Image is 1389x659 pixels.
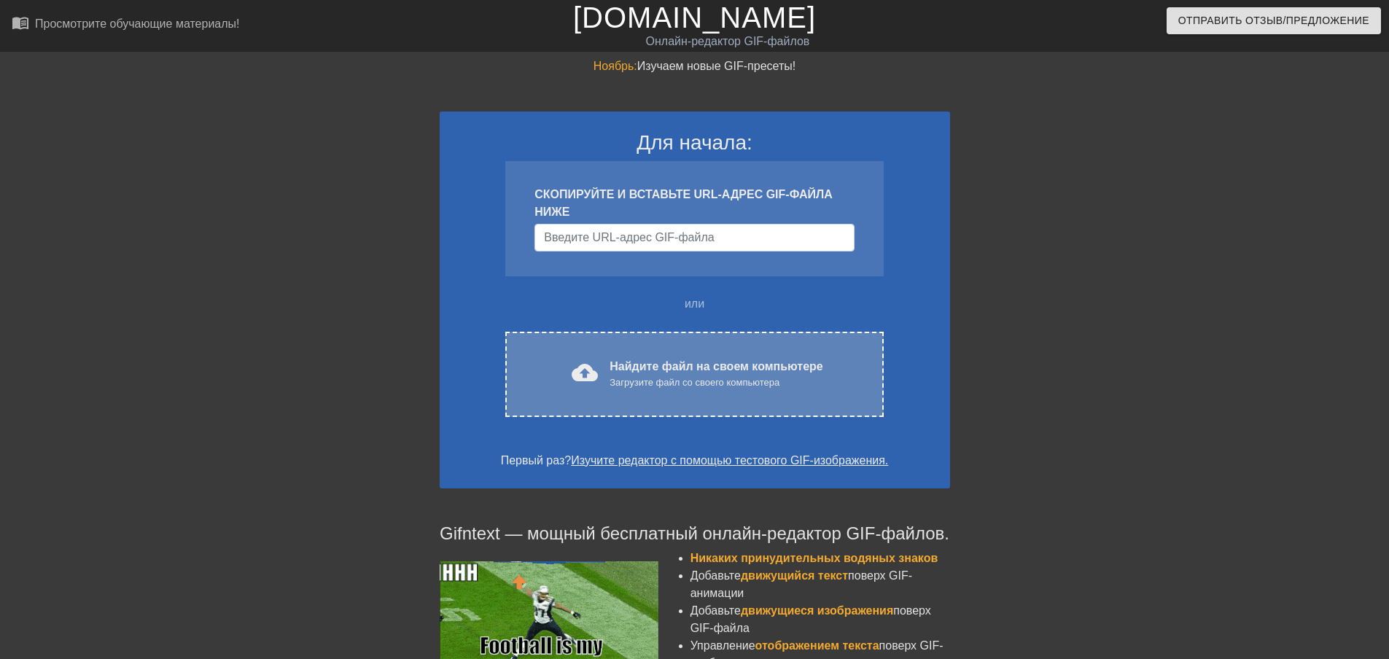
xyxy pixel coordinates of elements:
font: Добавьте [690,604,741,617]
font: СКОПИРУЙТЕ И ВСТАВЬТЕ URL-АДРЕС GIF-ФАЙЛА НИЖЕ [534,188,832,218]
a: [DOMAIN_NAME] [573,1,816,34]
img: football_small.gif [440,561,658,659]
font: Для начала: [637,131,752,154]
font: Добавьте [690,569,741,582]
font: menu_book [12,14,29,31]
font: Никаких принудительных водяных знаков [690,552,938,564]
font: Просмотрите обучающие материалы! [35,17,240,30]
font: Отправить отзыв/предложение [1178,15,1369,26]
font: Найдите файл на своем компьютере [610,360,822,373]
font: cloud_upload [572,359,598,386]
font: Ноябрь: [594,60,637,72]
a: Изучите редактор с помощью тестового GIF-изображения. [571,454,888,467]
a: Просмотрите обучающие материалы! [12,14,240,36]
font: Загрузите файл со своего компьютера [610,377,779,388]
font: Онлайн-редактор GIF-файлов [646,35,810,47]
font: или [685,297,704,310]
font: движущиеся изображения [741,604,893,617]
font: Изучаем новые GIF-пресеты! [637,60,795,72]
font: Управление [690,639,755,652]
font: движущийся текст [741,569,848,582]
font: Gifntext — мощный бесплатный онлайн-редактор GIF-файлов. [440,523,949,543]
font: Первый раз? [501,454,572,467]
button: Отправить отзыв/предложение [1167,7,1381,34]
font: отображением текста [755,639,879,652]
input: Имя пользователя [534,224,854,251]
